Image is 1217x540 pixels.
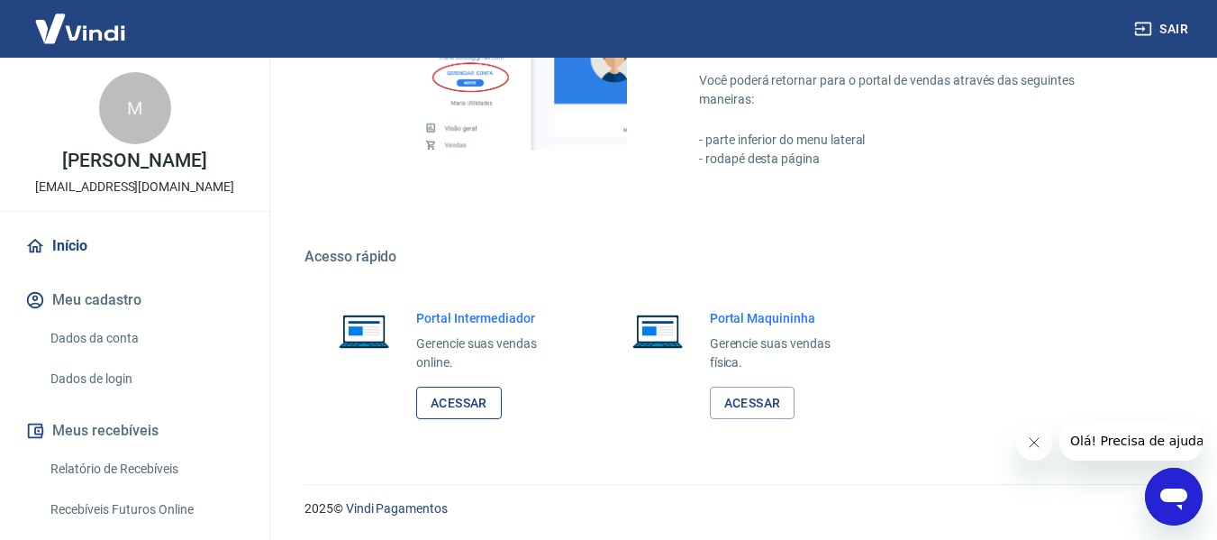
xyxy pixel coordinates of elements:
button: Sair [1131,13,1195,46]
button: Meu cadastro [22,280,248,320]
img: Imagem de um notebook aberto [620,309,695,352]
p: - parte inferior do menu lateral [699,131,1131,150]
p: - rodapé desta página [699,150,1131,169]
p: [EMAIL_ADDRESS][DOMAIN_NAME] [35,178,234,197]
p: 2025 © [304,499,1174,518]
h6: Portal Maquininha [710,309,859,327]
iframe: Botão para abrir a janela de mensagens [1145,468,1203,526]
iframe: Mensagem da empresa [1059,421,1203,461]
p: Gerencie suas vendas online. [416,334,566,372]
iframe: Fechar mensagem [1016,425,1052,461]
div: M [99,72,171,144]
p: Você poderá retornar para o portal de vendas através das seguintes maneiras: [699,71,1131,109]
a: Acessar [710,387,795,420]
h5: Acesso rápido [304,248,1174,266]
a: Início [22,226,248,266]
a: Acessar [416,387,502,420]
a: Vindi Pagamentos [346,501,448,516]
button: Meus recebíveis [22,411,248,451]
span: Olá! Precisa de ajuda? [11,13,151,27]
a: Recebíveis Futuros Online [43,491,248,528]
img: Vindi [22,1,139,56]
a: Dados da conta [43,320,248,357]
a: Relatório de Recebíveis [43,451,248,488]
h6: Portal Intermediador [416,309,566,327]
p: [PERSON_NAME] [62,151,206,170]
img: Imagem de um notebook aberto [326,309,402,352]
p: Gerencie suas vendas física. [710,334,859,372]
a: Dados de login [43,361,248,398]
